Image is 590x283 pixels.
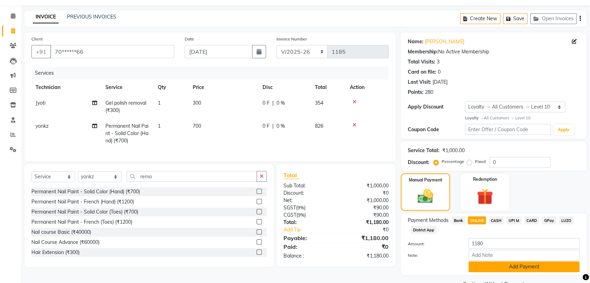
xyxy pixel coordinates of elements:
strong: Loyalty → [465,116,484,120]
button: Open Invoices [530,13,577,24]
div: ₹1,180.00 [336,252,394,260]
th: Price [189,80,258,95]
label: Note: [403,252,463,259]
span: | [272,99,274,107]
span: Jyoti [36,100,45,106]
th: Disc [258,80,311,95]
label: Date [185,36,194,42]
div: Nail Course Advance (₹60000) [31,239,99,246]
span: | [272,122,274,130]
span: LUZO [559,216,573,224]
span: Permanent Nail Paint - Solid Color (Hand) (₹700) [105,123,148,144]
th: Action [346,80,389,95]
span: 826 [315,123,323,129]
div: Payable: [278,234,336,242]
div: Nail course Basic (₹40000) [31,229,91,236]
div: Coupon Code [408,126,465,133]
span: UPI M [507,216,522,224]
th: Technician [31,80,101,95]
button: Add Payment [469,261,580,272]
div: ₹0 [336,189,394,197]
div: Discount: [408,159,429,166]
div: [DATE] [433,79,448,86]
div: 3 [437,58,440,66]
span: 9% [298,212,304,218]
div: Permanent Nail Paint - Solid Color (Hand) (₹700) [31,188,140,195]
div: ₹1,000.00 [336,182,394,189]
span: yonkz [36,123,49,129]
div: Points: [408,89,423,96]
span: 9% [297,205,304,210]
input: Add Note [469,250,580,261]
th: Total [311,80,346,95]
div: Service Total: [408,147,440,154]
span: 0 F [263,99,270,107]
button: +91 [31,45,51,58]
span: 0 % [276,99,285,107]
span: CGST [283,212,296,218]
span: SGST [283,204,296,211]
th: Service [101,80,154,95]
div: Card on file: [408,68,436,76]
div: ₹1,180.00 [336,234,394,242]
input: Search by Name/Mobile/Email/Code [50,45,174,58]
div: Permanent Nail Paint - Solid Color (Toes) (₹700) [31,208,138,216]
th: Qty [154,80,189,95]
div: Total: [278,219,336,226]
div: Sub Total: [278,182,336,189]
span: Total [283,172,300,179]
div: ₹1,000.00 [336,197,394,204]
div: No Active Membership [408,48,580,55]
div: 280 [425,89,433,96]
div: ₹0 [336,243,394,251]
div: Balance : [278,252,336,260]
input: Enter Offer / Coupon Code [465,124,551,135]
span: Gel polish removal (₹300) [105,100,146,113]
button: Create New [460,13,500,24]
label: Percentage [442,158,464,165]
span: 0 F [263,122,270,130]
span: CASH [489,216,504,224]
span: District App [411,226,436,234]
span: GPay [542,216,556,224]
label: Client [31,36,43,42]
div: ₹0 [346,226,394,233]
span: 1 [158,123,161,129]
div: Membership: [408,48,438,55]
span: Bank [451,216,465,224]
span: 354 [315,100,323,106]
div: ₹90.00 [336,211,394,219]
div: Apply Discount [408,103,465,111]
label: Amount: [403,241,463,247]
span: Payment Methods [408,217,449,224]
span: CARD [524,216,539,224]
span: 0 % [276,122,285,130]
div: Last Visit: [408,79,431,86]
label: Redemption [473,176,497,183]
label: Invoice Number [276,36,307,42]
a: [PERSON_NAME] [425,38,464,45]
span: ONLINE [468,216,486,224]
span: 700 [193,123,201,129]
a: PREVIOUS INVOICES [67,14,116,20]
div: Hair Extension (₹300) [31,249,80,256]
div: All Customers → Level 10 [465,115,580,121]
label: Manual Payment [409,177,442,183]
img: _cash.svg [413,187,438,205]
div: Permanent Nail Paint - French (Toes) (₹1200) [31,218,132,226]
div: ₹1,180.00 [336,219,394,226]
div: ₹90.00 [336,204,394,211]
img: _gift.svg [472,187,498,207]
div: Discount: [278,189,336,197]
span: 1 [158,100,161,106]
div: Permanent Nail Paint - French (Hand) (₹1200) [31,198,134,206]
button: Save [503,13,528,24]
div: Net: [278,197,336,204]
a: INVOICE [33,11,59,23]
div: 0 [438,68,441,76]
input: Search or Scan [127,171,257,182]
span: 300 [193,100,201,106]
div: Total Visits: [408,58,435,66]
a: Add Tip [278,226,346,233]
button: Apply [554,125,574,135]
